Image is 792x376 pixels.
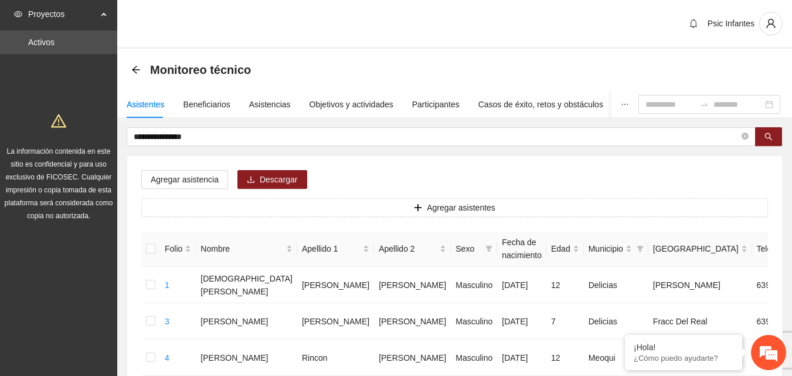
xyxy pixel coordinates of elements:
span: Edad [551,242,570,255]
button: plusAgregar asistentes [141,198,768,217]
span: filter [634,240,646,258]
span: swap-right [699,100,709,109]
p: ¿Cómo puedo ayudarte? [634,354,733,363]
td: [DATE] [497,340,546,376]
td: [PERSON_NAME] [374,303,451,340]
div: ¡Hola! [634,343,733,352]
span: Psic Infantes [708,19,754,28]
span: Nombre [200,242,284,255]
th: Colonia [648,231,752,267]
a: Activos [28,38,55,47]
button: downloadDescargar [237,170,307,189]
div: Participantes [412,98,460,111]
th: Apellido 2 [374,231,451,267]
th: Fecha de nacimiento [497,231,546,267]
th: Nombre [196,231,297,267]
span: Descargar [260,173,298,186]
div: Objetivos y actividades [310,98,393,111]
span: close-circle [742,133,749,140]
button: search [755,127,782,146]
td: [PERSON_NAME] [648,267,752,303]
td: [PERSON_NAME] [196,340,297,376]
td: [DEMOGRAPHIC_DATA][PERSON_NAME] [196,267,297,303]
a: 1 [165,280,169,290]
button: user [759,12,783,35]
div: Beneficiarios [183,98,230,111]
span: arrow-left [131,65,141,74]
td: Masculino [451,267,497,303]
td: Delicias [584,267,648,303]
td: Delicias [584,303,648,340]
button: bell [684,14,703,33]
td: [PERSON_NAME] [196,303,297,340]
td: [DATE] [497,303,546,340]
td: 7 [546,303,584,340]
span: Apellido 1 [302,242,361,255]
span: warning [51,113,66,128]
td: 12 [546,267,584,303]
span: Apellido 2 [379,242,437,255]
div: Asistentes [127,98,165,111]
span: Monitoreo técnico [150,60,251,79]
td: Fracc Del Real [648,303,752,340]
td: [PERSON_NAME] [374,267,451,303]
span: download [247,175,255,185]
td: 12 [546,340,584,376]
span: close-circle [742,131,749,143]
span: bell [685,19,702,28]
span: Agregar asistencia [151,173,219,186]
span: Sexo [456,242,481,255]
div: Asistencias [249,98,291,111]
a: 3 [165,317,169,326]
div: Casos de éxito, retos y obstáculos [478,98,603,111]
td: [PERSON_NAME] [297,267,374,303]
span: Folio [165,242,182,255]
th: Edad [546,231,584,267]
span: La información contenida en este sitio es confidencial y para uso exclusivo de FICOSEC. Cualquier... [5,147,113,220]
span: user [760,18,782,29]
span: eye [14,10,22,18]
span: plus [414,204,422,213]
th: Folio [160,231,196,267]
button: ellipsis [611,91,638,118]
th: Municipio [584,231,648,267]
td: [PERSON_NAME] [374,340,451,376]
div: Back [131,65,141,75]
td: Masculino [451,303,497,340]
td: [PERSON_NAME] [297,303,374,340]
span: Proyectos [28,2,97,26]
a: 4 [165,353,169,363]
th: Apellido 1 [297,231,374,267]
button: Agregar asistencia [141,170,228,189]
span: search [764,133,773,142]
td: Meoqui [584,340,648,376]
td: [DATE] [497,267,546,303]
td: Rincon [297,340,374,376]
span: filter [483,240,495,258]
span: Municipio [589,242,623,255]
td: Masculino [451,340,497,376]
span: to [699,100,709,109]
span: [GEOGRAPHIC_DATA] [653,242,739,255]
span: filter [637,245,644,252]
span: ellipsis [621,100,629,109]
span: filter [485,245,492,252]
span: Agregar asistentes [427,201,495,214]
